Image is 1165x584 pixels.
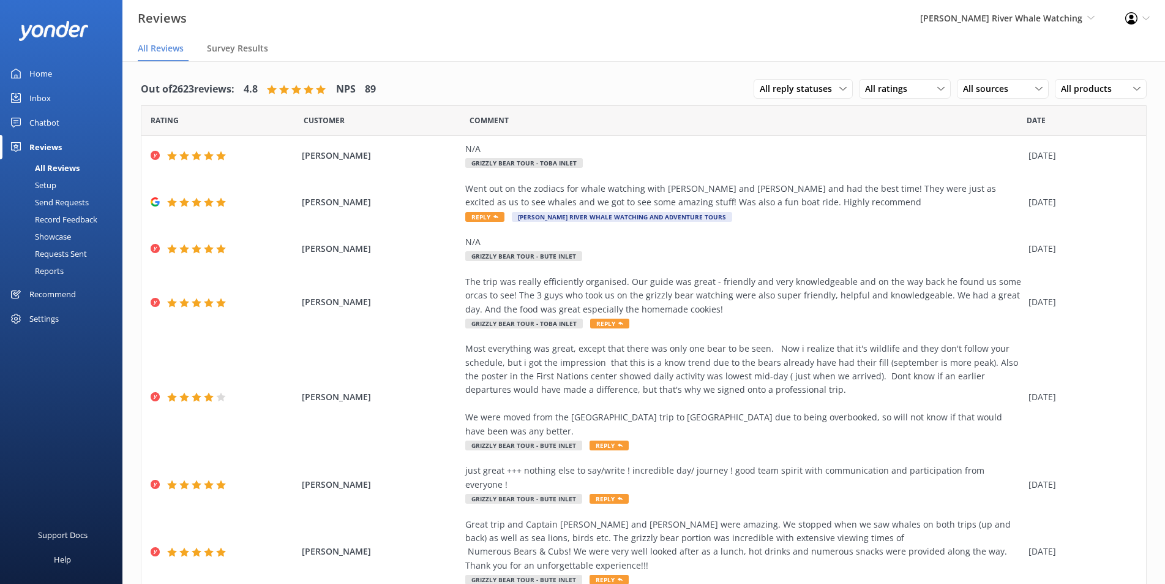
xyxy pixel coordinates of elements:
div: Reviews [29,135,62,159]
div: Settings [29,306,59,331]
span: Reply [590,319,629,328]
img: yonder-white-logo.png [18,21,89,41]
h4: 4.8 [244,82,258,97]
div: [DATE] [1028,545,1131,558]
span: [PERSON_NAME] [302,195,459,209]
a: Reports [7,262,122,279]
span: Grizzly Bear Tour - Bute Inlet [465,494,582,504]
span: [PERSON_NAME] [302,295,459,309]
div: Setup [7,176,56,194]
a: Showcase [7,228,122,245]
span: Grizzly Bear Tour - Toba Inlet [465,319,583,328]
span: [PERSON_NAME] [302,390,459,404]
span: Date [151,115,179,126]
span: [PERSON_NAME] River Whale Watching [920,12,1082,24]
div: [DATE] [1028,295,1131,309]
span: Grizzly Bear Tour - Bute Inlet [465,441,582,450]
a: Setup [7,176,122,194]
span: All Reviews [138,42,184,55]
a: All Reviews [7,159,122,176]
div: Went out on the zodiacs for whale watching with [PERSON_NAME] and [PERSON_NAME] and had the best ... [465,182,1022,210]
div: N/A [465,235,1022,249]
span: Date [1027,115,1046,126]
div: [DATE] [1028,149,1131,162]
span: [PERSON_NAME] [302,545,459,558]
span: Reply [465,212,504,222]
div: N/A [465,142,1022,156]
div: All Reviews [7,159,80,176]
div: just great +++ nothing else to say/write ! incredible day/ journey ! good team spirit with commun... [465,464,1022,491]
div: [DATE] [1028,390,1131,404]
div: The trip was really efficiently organised. Our guide was great - friendly and very knowledgeable ... [465,275,1022,316]
div: Home [29,61,52,86]
div: Send Requests [7,194,89,211]
div: [DATE] [1028,195,1131,209]
span: All ratings [865,82,915,96]
div: [DATE] [1028,242,1131,256]
span: Date [304,115,345,126]
div: Recommend [29,282,76,306]
h3: Reviews [138,9,187,28]
h4: Out of 2623 reviews: [141,82,234,97]
div: Requests Sent [7,245,87,262]
a: Record Feedback [7,211,122,228]
div: Showcase [7,228,71,245]
div: Most everything was great, except that there was only one bear to be seen. Now i realize that it'... [465,342,1022,438]
span: Grizzly Bear Tour - Toba Inlet [465,158,583,168]
a: Send Requests [7,194,122,211]
span: All sources [963,82,1016,96]
span: Reply [590,494,629,504]
div: [DATE] [1028,478,1131,491]
span: Survey Results [207,42,268,55]
div: Help [54,547,71,572]
div: Great trip and Captain [PERSON_NAME] and [PERSON_NAME] were amazing. We stopped when we saw whale... [465,518,1022,573]
span: [PERSON_NAME] [302,242,459,256]
span: [PERSON_NAME] [302,149,459,162]
span: All products [1061,82,1119,96]
h4: NPS [336,82,356,97]
span: Question [470,115,509,126]
a: Requests Sent [7,245,122,262]
span: All reply statuses [760,82,839,96]
span: [PERSON_NAME] River Whale Watching and Adventure Tours [512,212,732,222]
span: Grizzly Bear Tour - Bute Inlet [465,251,582,261]
span: [PERSON_NAME] [302,478,459,491]
div: Support Docs [38,523,88,547]
div: Record Feedback [7,211,97,228]
div: Inbox [29,86,51,110]
span: Reply [590,441,629,450]
div: Reports [7,262,64,279]
h4: 89 [365,82,376,97]
div: Chatbot [29,110,59,135]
